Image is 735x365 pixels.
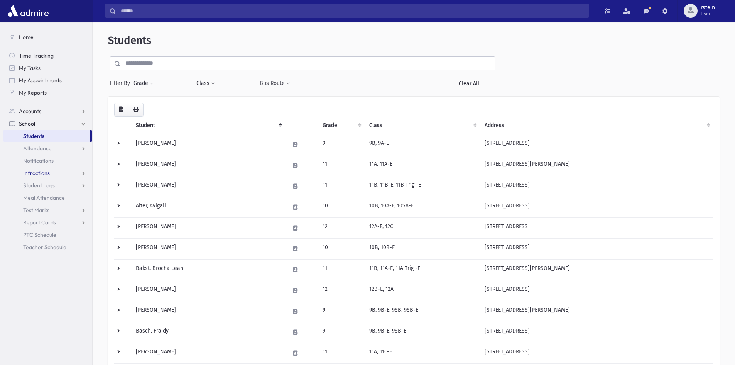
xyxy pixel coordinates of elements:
[3,216,92,229] a: Report Cards
[3,31,92,43] a: Home
[365,238,480,259] td: 10B, 10B-E
[196,76,215,90] button: Class
[480,155,713,176] td: [STREET_ADDRESS][PERSON_NAME]
[365,343,480,363] td: 11A, 11C-E
[318,322,365,343] td: 9
[3,74,92,87] a: My Appointments
[318,134,365,155] td: 9
[365,176,480,197] td: 11B, 11B-E, 11B Trig -E
[442,76,495,90] a: Clear All
[318,117,365,134] th: Grade: activate to sort column ascending
[480,217,713,238] td: [STREET_ADDRESS]
[480,117,713,134] th: Address: activate to sort column ascending
[3,142,92,154] a: Attendance
[131,322,285,343] td: Basch, Fraidy
[23,194,65,201] span: Meal Attendance
[131,155,285,176] td: [PERSON_NAME]
[318,280,365,301] td: 12
[365,259,480,280] td: 11B, 11A-E, 11A Trig -E
[480,197,713,217] td: [STREET_ADDRESS]
[128,103,144,117] button: Print
[23,170,50,177] span: Infractions
[131,176,285,197] td: [PERSON_NAME]
[131,217,285,238] td: [PERSON_NAME]
[3,105,92,117] a: Accounts
[480,301,713,322] td: [STREET_ADDRESS][PERSON_NAME]
[19,89,47,96] span: My Reports
[131,117,285,134] th: Student: activate to sort column descending
[259,76,291,90] button: Bus Route
[318,259,365,280] td: 11
[480,280,713,301] td: [STREET_ADDRESS]
[131,301,285,322] td: [PERSON_NAME]
[23,244,66,251] span: Teacher Schedule
[365,280,480,301] td: 12B-E, 12A
[480,134,713,155] td: [STREET_ADDRESS]
[3,241,92,253] a: Teacher Schedule
[133,76,154,90] button: Grade
[318,155,365,176] td: 11
[480,343,713,363] td: [STREET_ADDRESS]
[480,322,713,343] td: [STREET_ADDRESS]
[23,145,52,152] span: Attendance
[318,301,365,322] td: 9
[3,87,92,99] a: My Reports
[3,192,92,204] a: Meal Attendance
[318,176,365,197] td: 11
[19,108,41,115] span: Accounts
[365,155,480,176] td: 11A, 11A-E
[3,167,92,179] a: Infractions
[116,4,589,18] input: Search
[19,120,35,127] span: School
[131,259,285,280] td: Bakst, Brocha Leah
[3,49,92,62] a: Time Tracking
[131,238,285,259] td: [PERSON_NAME]
[365,197,480,217] td: 10B, 10A-E, 10SA-E
[480,259,713,280] td: [STREET_ADDRESS][PERSON_NAME]
[23,132,44,139] span: Students
[365,301,480,322] td: 9B, 9B-E, 9SB, 9SB-E
[3,204,92,216] a: Test Marks
[3,130,90,142] a: Students
[701,11,715,17] span: User
[318,238,365,259] td: 10
[23,182,55,189] span: Student Logs
[6,3,51,19] img: AdmirePro
[3,62,92,74] a: My Tasks
[3,117,92,130] a: School
[131,280,285,301] td: [PERSON_NAME]
[19,52,54,59] span: Time Tracking
[23,219,56,226] span: Report Cards
[19,34,34,41] span: Home
[131,343,285,363] td: [PERSON_NAME]
[480,176,713,197] td: [STREET_ADDRESS]
[131,197,285,217] td: Alter, Avigail
[114,103,128,117] button: CSV
[110,79,133,87] span: Filter By
[23,207,49,214] span: Test Marks
[3,229,92,241] a: PTC Schedule
[3,179,92,192] a: Student Logs
[318,197,365,217] td: 10
[365,134,480,155] td: 9B, 9A-E
[23,157,54,164] span: Notifications
[365,117,480,134] th: Class: activate to sort column ascending
[131,134,285,155] td: [PERSON_NAME]
[108,34,151,47] span: Students
[23,231,56,238] span: PTC Schedule
[480,238,713,259] td: [STREET_ADDRESS]
[365,217,480,238] td: 12A-E, 12C
[365,322,480,343] td: 9B, 9B-E, 9SB-E
[701,5,715,11] span: rstein
[19,65,41,71] span: My Tasks
[318,217,365,238] td: 12
[318,343,365,363] td: 11
[19,77,62,84] span: My Appointments
[3,154,92,167] a: Notifications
